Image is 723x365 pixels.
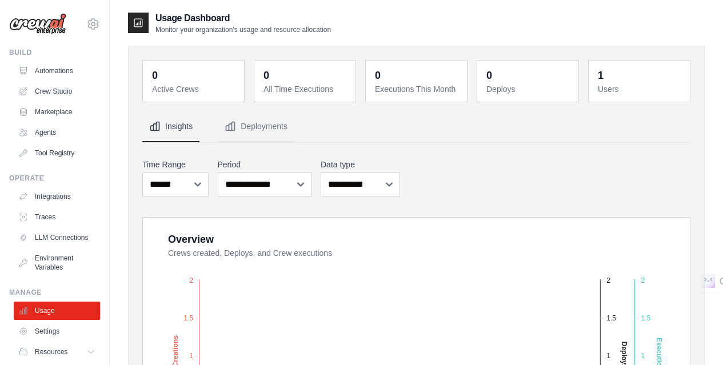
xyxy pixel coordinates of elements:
p: Monitor your organization's usage and resource allocation [155,25,331,34]
dt: Crews created, Deploys, and Crew executions [168,247,676,259]
tspan: 2 [606,276,610,284]
tspan: 1 [641,352,645,360]
nav: Tabs [142,111,690,142]
tspan: 1 [189,352,193,360]
tspan: 1.5 [183,314,193,322]
div: Build [9,48,100,57]
button: Deployments [218,111,294,142]
label: Period [218,159,312,170]
span: Resources [35,347,67,356]
div: Overview [168,231,214,247]
button: Resources [14,343,100,361]
div: 0 [152,67,158,83]
dt: Deploys [486,83,572,95]
a: Integrations [14,187,100,206]
a: Environment Variables [14,249,100,276]
div: 0 [375,67,381,83]
a: Traces [14,208,100,226]
a: Tool Registry [14,144,100,162]
tspan: 1 [606,352,610,360]
div: Operate [9,174,100,183]
label: Data type [321,159,400,170]
a: Agents [14,123,100,142]
div: 1 [598,67,604,83]
dt: Users [598,83,683,95]
label: Time Range [142,159,209,170]
button: Insights [142,111,199,142]
div: 0 [263,67,269,83]
a: Settings [14,322,100,340]
a: Crew Studio [14,82,100,101]
h2: Usage Dashboard [155,11,331,25]
dt: Active Crews [152,83,237,95]
tspan: 2 [189,276,193,284]
div: Manage [9,288,100,297]
img: Logo [9,13,66,35]
tspan: 2 [641,276,645,284]
dt: Executions This Month [375,83,460,95]
div: 0 [486,67,492,83]
a: LLM Connections [14,228,100,247]
a: Marketplace [14,103,100,121]
dt: All Time Executions [263,83,349,95]
tspan: 1.5 [606,314,616,322]
a: Automations [14,62,100,80]
tspan: 1.5 [641,314,650,322]
a: Usage [14,302,100,320]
